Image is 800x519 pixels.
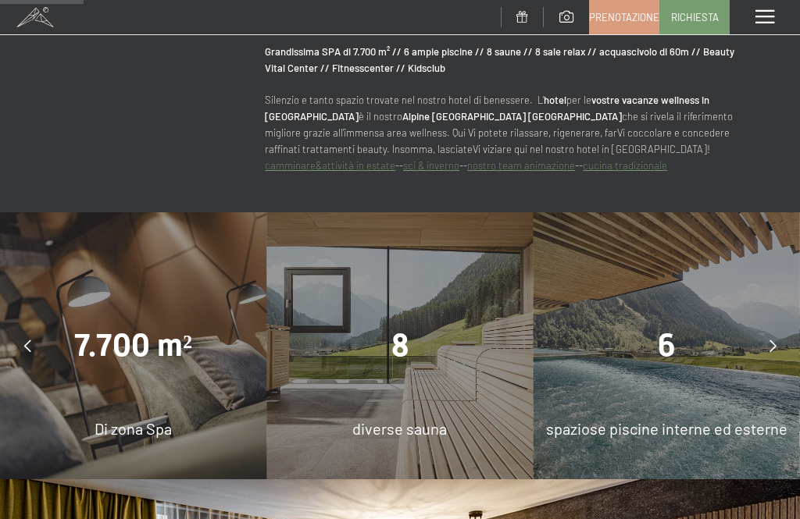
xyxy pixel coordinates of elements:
p: Silenzio e tanto spazio trovate nel nostro hotel di benessere. L’ per le è il nostro che si rivel... [265,44,737,173]
strong: Alpine [GEOGRAPHIC_DATA] [GEOGRAPHIC_DATA] [402,110,622,123]
strong: Grandissima SPA di 7.700 m² // 6 ampie piscine // 8 saune // 8 sale relax // acquascivolo di 60m ... [265,45,734,74]
a: Richiesta [660,1,729,34]
span: Prenotazione [589,10,659,24]
span: 6 [658,327,676,364]
span: diverse sauna [352,419,447,438]
a: sci & inverno [403,159,459,172]
a: camminare&attività in estate [265,159,395,172]
span: Di zona Spa [95,419,172,438]
strong: hotel [544,94,566,106]
span: Richiesta [671,10,719,24]
a: nostro team animazione [467,159,575,172]
span: 7.700 m² [74,327,192,364]
span: spaziose piscine interne ed esterne [546,419,787,438]
span: 8 [391,327,409,364]
a: cucina tradizionale [583,159,667,172]
a: Prenotazione [590,1,659,34]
